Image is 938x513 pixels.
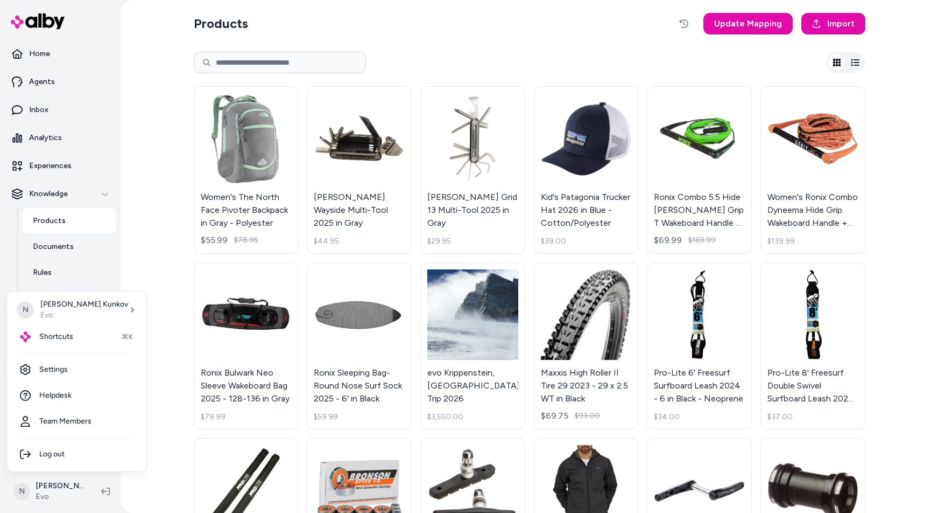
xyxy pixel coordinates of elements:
[40,299,128,310] p: [PERSON_NAME] Kunkov
[39,390,72,401] span: Helpdesk
[11,441,142,467] div: Log out
[17,301,34,318] span: N
[122,332,133,341] span: ⌘K
[11,357,142,383] a: Settings
[40,310,128,321] p: Evo
[39,331,73,342] span: Shortcuts
[11,408,142,434] a: Team Members
[20,331,31,342] img: alby Logo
